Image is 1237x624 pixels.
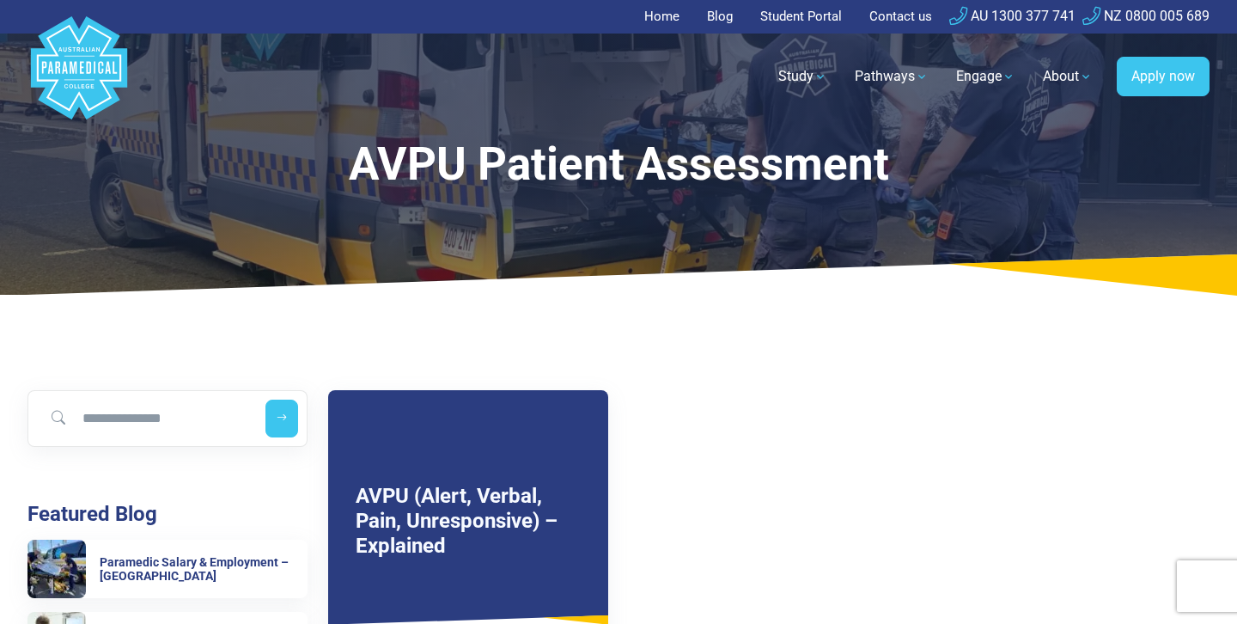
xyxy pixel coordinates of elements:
div: AVPU Patient Assessment [175,138,1062,192]
a: AU 1300 377 741 [949,8,1076,24]
img: Paramedic Salary & Employment – Queensland [27,540,86,598]
a: Paramedic Salary & Employment – Queensland Paramedic Salary & Employment – [GEOGRAPHIC_DATA] [27,540,308,598]
h6: Paramedic Salary & Employment – [GEOGRAPHIC_DATA] [100,555,308,584]
a: AVPU (Alert, Verbal, Pain, Unresponsive) – Explained [356,484,558,558]
a: Pathways [844,52,939,101]
input: Search for blog [36,400,252,437]
a: Australian Paramedical College [27,34,131,120]
a: About [1033,52,1103,101]
a: Engage [946,52,1026,101]
h3: Featured Blog [27,502,308,527]
a: Apply now [1117,57,1210,96]
a: Study [768,52,838,101]
a: NZ 0800 005 689 [1082,8,1210,24]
